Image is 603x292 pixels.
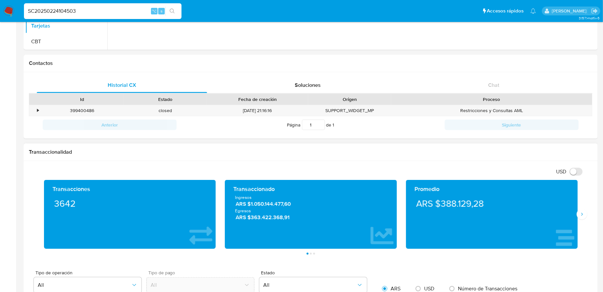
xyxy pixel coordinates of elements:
[530,8,536,14] a: Notificaciones
[124,105,207,116] div: closed
[333,122,334,128] span: 1
[579,15,600,21] span: 3.157.1-hotfix-5
[487,8,524,14] span: Accesos rápidos
[128,96,202,103] div: Estado
[29,149,592,155] h1: Transaccionalidad
[43,120,177,130] button: Anterior
[295,81,321,89] span: Soluciones
[396,96,588,103] div: Proceso
[591,8,598,14] a: Salir
[308,105,391,116] div: SUPPORT_WIDGET_MP
[445,120,579,130] button: Siguiente
[45,96,119,103] div: Id
[29,60,592,67] h1: Contactos
[41,105,124,116] div: 399400486
[488,81,500,89] span: Chat
[287,120,334,130] span: Página de
[161,8,162,14] span: s
[152,8,157,14] span: ⌥
[313,96,387,103] div: Origen
[211,96,304,103] div: Fecha de creación
[25,34,107,49] button: CBT
[108,81,136,89] span: Historial CX
[165,7,179,16] button: search-icon
[37,107,39,114] div: •
[391,105,592,116] div: Restricciones y Consultas AML
[207,105,308,116] div: [DATE] 21:16:16
[24,7,182,15] input: Buscar usuario o caso...
[25,18,107,34] button: Tarjetas
[552,8,589,14] p: fabricio.bottalo@mercadolibre.com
